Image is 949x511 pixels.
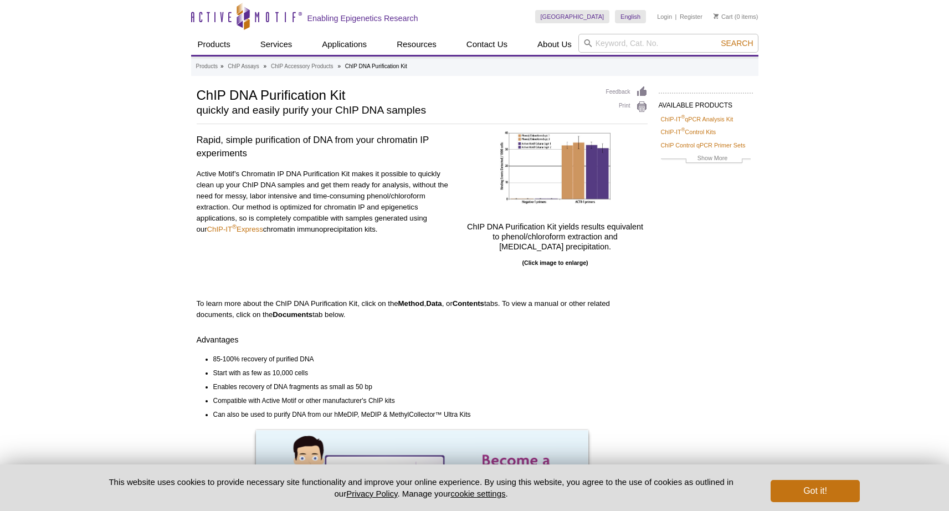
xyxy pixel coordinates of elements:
[254,34,299,55] a: Services
[197,331,648,345] h4: Advantages
[453,299,484,308] strong: Contents
[220,63,224,69] li: »
[197,86,595,103] h1: ChIP DNA Purification Kit
[500,131,611,203] img: qPCR on ChIP DNA purified with the Chromatin IP DNA Purification Kit
[90,476,753,499] p: This website uses cookies to provide necessary site functionality and improve your online experie...
[721,39,753,48] span: Search
[264,63,267,69] li: »
[315,34,373,55] a: Applications
[191,34,237,55] a: Products
[213,392,638,406] li: Compatible with Active Motif or other manufacturer's ChIP kits
[450,489,505,498] button: cookie settings
[207,225,263,233] a: ChIP-IT®Express
[680,13,702,21] a: Register
[717,38,756,48] button: Search
[307,13,418,23] h2: Enabling Epigenetics Research
[228,62,259,71] a: ChIP Assays
[271,62,334,71] a: ChIP Accessory Products
[661,140,746,150] a: ChIP Control qPCR Primer Sets
[213,406,638,420] li: Can also be used to purify DNA from our hMeDIP, MeDIP & MethylCollector™ Ultra Kits
[460,34,514,55] a: Contact Us
[213,379,638,392] li: Enables recovery of DNA fragments as small as 50 bp
[463,218,648,252] h4: ChIP DNA Purification Kit yields results equivalent to phenol/chloroform extraction and [MEDICAL_...
[606,86,648,98] a: Feedback
[273,310,312,319] strong: Documents
[535,10,610,23] a: [GEOGRAPHIC_DATA]
[346,489,397,498] a: Privacy Policy
[659,93,753,113] h2: AVAILABLE PRODUCTS
[197,134,455,160] h3: Rapid, simple purification of DNA from your chromatin IP experiments
[197,298,648,320] p: To learn more about the ChIP DNA Purification Kit, click on the , , or tabs. To view a manual or ...
[345,63,407,69] li: ChIP DNA Purification Kit
[714,13,719,19] img: Your Cart
[213,350,638,365] li: 85-100% recovery of purified DNA
[232,223,237,229] sup: ®
[714,13,733,21] a: Cart
[661,114,733,124] a: ChIP-IT®qPCR Analysis Kit
[681,114,685,120] sup: ®
[390,34,443,55] a: Resources
[675,10,677,23] li: |
[714,10,758,23] li: (0 items)
[197,168,455,235] p: Active Motif’s Chromatin IP DNA Purification Kit makes it possible to quickly clean up your ChIP ...
[426,299,442,308] strong: Data
[337,63,341,69] li: »
[578,34,758,53] input: Keyword, Cat. No.
[531,34,578,55] a: About Us
[213,365,638,379] li: Start with as few as 10,000 cells
[606,101,648,113] a: Print
[398,299,424,308] strong: Method
[196,62,218,71] a: Products
[197,105,595,115] h2: quickly and easily purify your ChIP DNA samples
[681,127,685,133] sup: ®
[661,153,751,166] a: Show More
[661,127,716,137] a: ChIP-IT®Control Kits
[615,10,646,23] a: English
[522,259,588,266] b: (Click image to enlarge)
[657,13,672,21] a: Login
[771,480,859,502] button: Got it!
